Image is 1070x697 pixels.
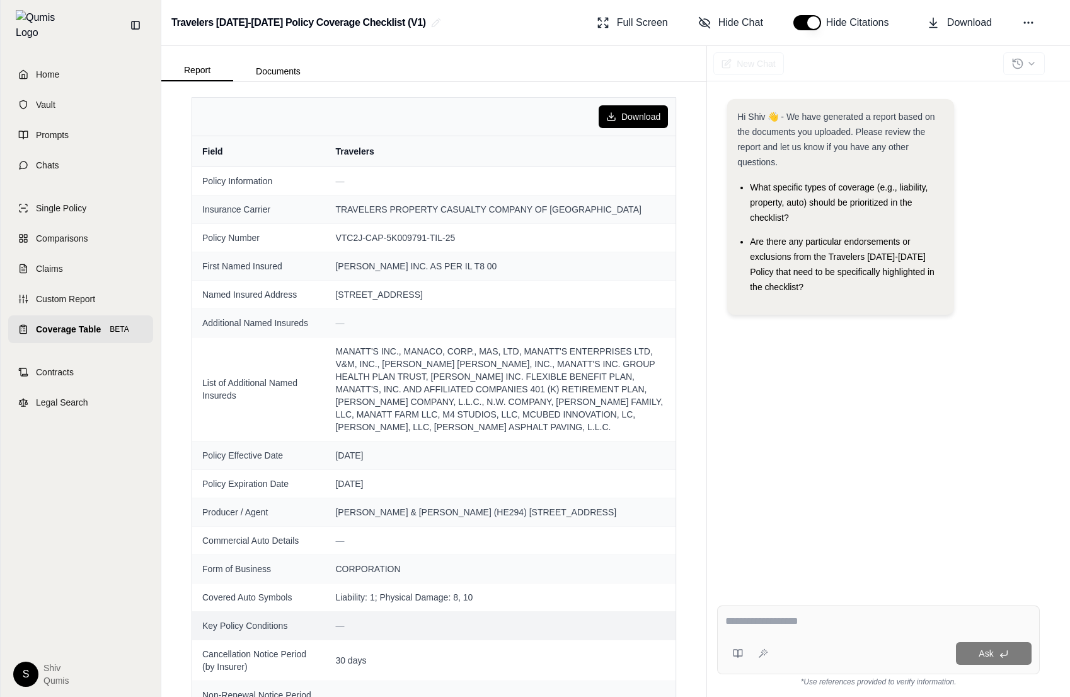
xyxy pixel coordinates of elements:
a: Prompts [8,121,153,149]
span: Download [947,15,992,30]
span: Coverage Table [36,323,101,336]
span: What specific types of coverage (e.g., liability, property, auto) should be prioritized in the ch... [750,182,928,223]
span: MANATT'S INC., MANACO, CORP., MAS, LTD, MANATT'S ENTERPRISES LTD, V&M, INC., [PERSON_NAME] [PERSO... [335,345,665,433]
th: Field [192,136,325,167]
span: VTC2J-CAP-5K009791-TIL-25 [335,231,665,244]
span: Named Insured Address [202,288,315,301]
a: Claims [8,255,153,283]
span: TRAVELERS PROPERTY CASUALTY COMPANY OF [GEOGRAPHIC_DATA] [335,203,665,216]
span: Producer / Agent [202,506,315,518]
button: Hide Chat [693,10,768,35]
div: *Use references provided to verify information. [717,674,1040,687]
div: S [13,662,38,687]
span: Policy Effective Date [202,449,315,462]
span: Custom Report [36,293,95,305]
span: First Named Insured [202,260,315,272]
span: Are there any particular endorsements or exclusions from the Travelers [DATE]-[DATE] Policy that ... [750,237,935,292]
span: Policy Expiration Date [202,477,315,490]
th: Travelers [325,136,676,167]
span: Shiv [43,662,69,674]
a: Contracts [8,358,153,386]
img: Qumis Logo [16,10,63,40]
span: Form of Business [202,563,315,575]
span: Insurance Carrier [202,203,315,216]
span: Claims [36,262,63,275]
h2: Travelers [DATE]-[DATE] Policy Coverage Checklist (V1) [171,11,426,34]
span: Additional Named Insureds [202,317,315,329]
button: Download [599,105,668,128]
a: Chats [8,151,153,179]
span: Qumis [43,674,69,687]
span: Ask [979,648,993,659]
span: [DATE] [335,477,665,490]
span: Commercial Auto Details [202,534,315,547]
a: Home [8,61,153,88]
span: Vault [36,98,55,111]
span: [PERSON_NAME] & [PERSON_NAME] (HE294) [STREET_ADDRESS] [335,506,665,518]
span: — [335,536,344,546]
span: Hide Citations [826,15,897,30]
span: [PERSON_NAME] INC. AS PER IL T8 00 [335,260,665,272]
span: — [335,621,344,631]
span: Policy Information [202,175,315,187]
span: Cancellation Notice Period (by Insurer) [202,648,315,673]
span: Hide Chat [718,15,763,30]
button: Download [922,10,997,35]
span: List of Additional Named Insureds [202,377,315,402]
span: Policy Number [202,231,315,244]
button: Collapse sidebar [125,15,146,35]
span: Home [36,68,59,81]
a: Custom Report [8,285,153,313]
span: [STREET_ADDRESS] [335,288,665,301]
a: Coverage TableBETA [8,315,153,343]
span: Legal Search [36,396,88,409]
span: Single Policy [36,202,86,214]
a: Comparisons [8,225,153,252]
a: Legal Search [8,389,153,416]
span: Prompts [36,129,69,141]
span: Full Screen [617,15,668,30]
button: Documents [233,61,323,81]
span: Liability: 1; Physical Damage: 8, 10 [335,591,665,604]
span: 30 days [335,654,665,667]
span: CORPORATION [335,563,665,575]
button: Full Screen [592,10,673,35]
span: Comparisons [36,232,88,245]
span: Hi Shiv 👋 - We have generated a report based on the documents you uploaded. Please review the rep... [737,112,935,167]
span: Covered Auto Symbols [202,591,315,604]
a: Single Policy [8,194,153,222]
span: — [335,176,344,186]
span: Key Policy Conditions [202,619,315,632]
span: [DATE] [335,449,665,462]
span: — [335,318,344,328]
button: Report [161,60,233,81]
span: BETA [106,323,132,336]
span: Contracts [36,366,74,378]
span: Chats [36,159,59,172]
a: Vault [8,91,153,119]
button: Ask [956,642,1032,665]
